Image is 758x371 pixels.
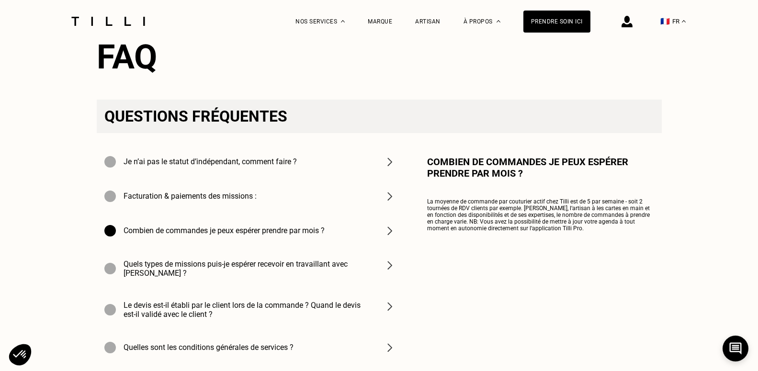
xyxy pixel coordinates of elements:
[124,191,257,201] h4: Facturation & paiements des missions :
[124,301,373,319] h4: Le devis est-il établi par le client lors de la commande ? Quand le devis est-il validé avec le c...
[660,17,670,26] span: 🇫🇷
[384,342,396,353] img: chevron
[68,17,148,26] img: Logo du service de couturière Tilli
[415,18,441,25] a: Artisan
[497,20,500,22] img: Menu déroulant à propos
[124,157,297,166] h4: Je n’ai pas le statut d’indépendant, comment faire ?
[384,225,396,236] img: chevron
[384,191,396,202] img: chevron
[384,301,396,312] img: chevron
[368,18,392,25] a: Marque
[427,156,652,179] h4: Combien de commandes je peux espérer prendre par mois ?
[384,259,396,271] img: chevron
[523,11,590,33] a: Prendre soin ici
[427,198,650,232] span: La moyenne de commande par couturier actif chez Tilli est de 5 par semaine - soit 2 tournées de R...
[384,156,396,168] img: chevron
[682,20,686,22] img: menu déroulant
[124,259,373,278] h4: Quels types de missions puis-je espérer recevoir en travaillant avec [PERSON_NAME] ?
[124,226,325,235] h4: Combien de commandes je peux espérer prendre par mois ?
[97,100,662,133] h3: Questions fréquentes
[124,343,294,352] h4: Quelles sont les conditions générales de services ?
[341,20,345,22] img: Menu déroulant
[622,16,633,27] img: icône connexion
[97,37,662,77] h2: FAQ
